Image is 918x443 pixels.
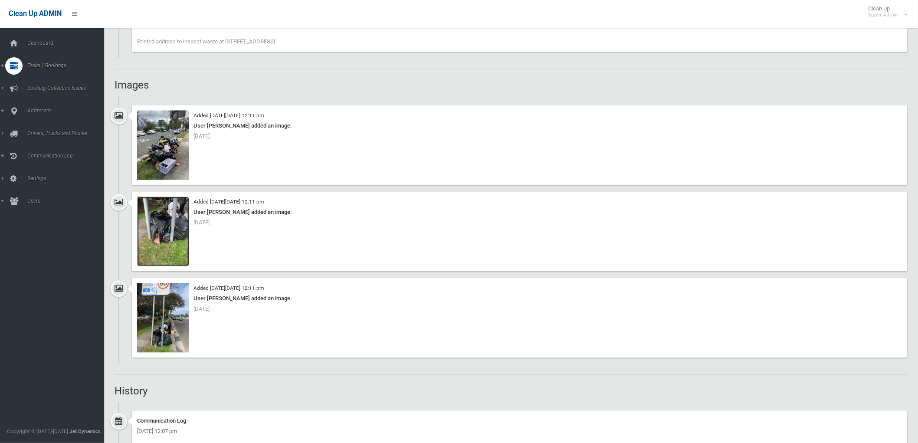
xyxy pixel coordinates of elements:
span: [DATE] [193,220,210,226]
span: Users [25,198,111,204]
div: User [PERSON_NAME] added an image. [137,207,902,218]
small: Super Admin [869,12,898,18]
div: User [PERSON_NAME] added an image. [137,294,902,304]
small: Added [DATE][DATE] 12:11 pm [193,113,264,119]
span: Clean Up [864,5,907,18]
span: Tasks / Bookings [25,62,111,69]
img: IMG_3320.JPG [137,197,189,266]
span: Settings [25,175,111,181]
div: [DATE] 12:07 pm [137,427,902,437]
small: Added [DATE][DATE] 12:11 pm [193,199,264,205]
span: Addresses [25,108,111,114]
img: IMG_3318.JPG [137,111,189,180]
span: Booking Collection Issues [25,85,111,91]
span: Copyright © [DATE]-[DATE] [7,428,68,434]
h2: History [115,386,908,397]
span: [DATE] [193,306,210,312]
div: User [PERSON_NAME] added an image. [137,121,902,131]
span: [DATE] [193,133,210,140]
span: Drivers, Trucks and Routes [25,130,111,136]
div: Communication Log - [137,416,902,427]
span: Communication Log [25,153,111,159]
span: Dashboard [25,40,111,46]
span: Clean Up ADMIN [9,10,62,18]
small: Added [DATE][DATE] 12:11 pm [193,285,264,292]
span: Printed address to inspect waste at [STREET_ADDRESS] [137,38,275,45]
h2: Images [115,80,908,91]
strong: Jet Dynamics [69,428,101,434]
img: IMG_3319.JPG [137,283,189,353]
